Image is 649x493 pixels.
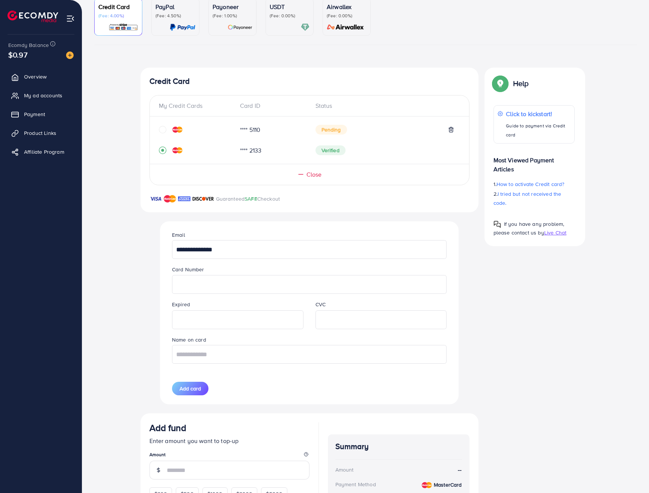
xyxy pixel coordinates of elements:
[494,221,501,228] img: Popup guide
[170,23,195,32] img: card
[422,482,432,488] img: credit
[301,23,309,32] img: card
[306,170,322,179] span: Close
[6,126,76,141] a: Product Links
[497,180,564,188] span: How to activate Credit card?
[176,276,442,293] iframe: Secure card number input frame
[494,220,564,236] span: If you have any problem, please contact us by
[24,92,62,99] span: My ad accounts
[178,194,190,203] img: brand
[172,127,183,133] img: credit
[172,231,185,239] label: Email
[6,107,76,122] a: Payment
[6,69,76,84] a: Overview
[458,466,462,474] strong: --
[192,194,214,203] img: brand
[180,385,201,392] span: Add card
[494,77,507,90] img: Popup guide
[176,312,299,328] iframe: Secure expiration date input frame
[172,382,208,395] button: Add card
[149,451,309,461] legend: Amount
[172,336,206,343] label: Name on card
[98,2,138,11] p: Credit Card
[149,436,309,445] p: Enter amount you want to top-up
[324,23,367,32] img: card
[228,23,252,32] img: card
[506,121,570,139] p: Guide to payment via Credit card
[149,422,186,433] h3: Add fund
[434,481,462,488] strong: MasterCard
[309,101,460,110] div: Status
[159,126,166,133] svg: circle
[335,481,376,488] div: Payment Method
[172,147,183,153] img: credit
[172,266,204,273] label: Card Number
[327,2,367,11] p: Airwallex
[8,49,27,60] span: $0.97
[6,144,76,159] a: Affiliate Program
[315,301,326,308] label: CVC
[213,2,252,11] p: Payoneer
[513,79,529,88] p: Help
[24,148,64,156] span: Affiliate Program
[24,73,47,80] span: Overview
[155,13,195,19] p: (Fee: 4.50%)
[149,194,162,203] img: brand
[164,194,176,203] img: brand
[270,13,309,19] p: (Fee: 0.00%)
[24,129,56,137] span: Product Links
[506,109,570,118] p: Click to kickstart!
[335,442,462,451] h4: Summary
[494,180,575,189] p: 1.
[320,312,443,328] iframe: Secure CVC input frame
[98,13,138,19] p: (Fee: 4.00%)
[315,145,346,155] span: Verified
[327,13,367,19] p: (Fee: 0.00%)
[24,110,45,118] span: Payment
[155,2,195,11] p: PayPal
[159,147,166,154] svg: record circle
[159,101,234,110] div: My Credit Cards
[335,466,354,473] div: Amount
[213,13,252,19] p: (Fee: 1.00%)
[494,190,561,207] span: I tried but not received the code.
[8,11,58,22] img: logo
[544,229,566,236] span: Live Chat
[494,189,575,207] p: 2.
[234,101,309,110] div: Card ID
[66,51,74,59] img: image
[149,77,469,86] h4: Credit Card
[315,125,347,135] span: Pending
[6,88,76,103] a: My ad accounts
[270,2,309,11] p: USDT
[8,41,49,49] span: Ecomdy Balance
[245,195,257,203] span: SAFE
[109,23,138,32] img: card
[172,301,190,308] label: Expired
[494,150,575,174] p: Most Viewed Payment Articles
[66,14,75,23] img: menu
[216,194,280,203] p: Guaranteed Checkout
[617,459,643,487] iframe: Chat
